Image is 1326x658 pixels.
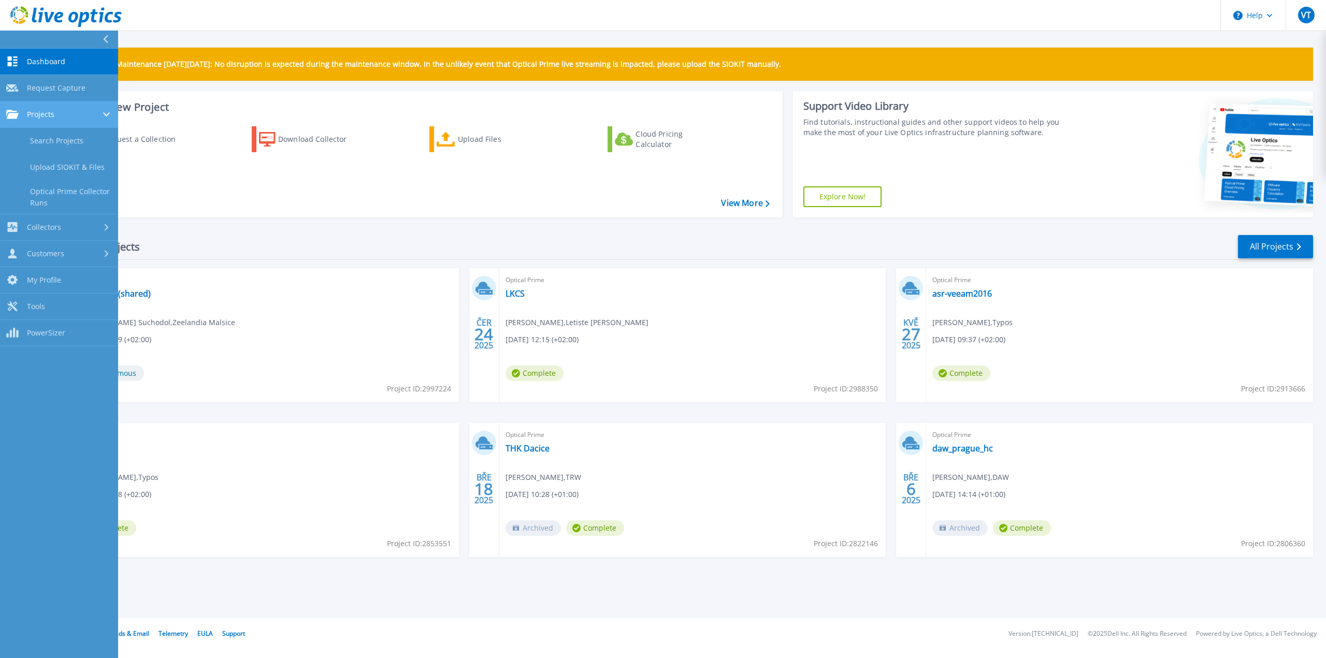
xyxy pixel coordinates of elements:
a: LKCS [506,288,525,299]
li: Powered by Live Optics, a Dell Technology [1196,631,1317,637]
span: [DATE] 09:37 (+02:00) [932,334,1005,345]
span: Project ID: 2913666 [1241,383,1305,394]
span: [PERSON_NAME] , Typos [78,472,158,483]
a: View More [721,198,769,208]
a: Download Collector [252,126,367,152]
span: Optical Prime [78,429,453,441]
a: daw_prague_hc [932,443,993,454]
a: Request a Collection [74,126,189,152]
span: Archived [932,520,988,536]
div: ČER 2025 [474,315,494,353]
span: Tools [27,302,45,311]
span: PowerSizer [27,328,65,338]
div: BŘE 2025 [901,470,921,508]
span: Complete [566,520,624,536]
span: Optical Prime [932,274,1307,286]
span: 6 [906,485,916,493]
span: Project ID: 2988350 [814,383,878,394]
span: Optical Prime [506,274,880,286]
a: All Projects [1238,235,1313,258]
a: Upload Files [429,126,545,152]
span: [DATE] 14:14 (+01:00) [932,489,1005,500]
a: Cloud Pricing Calculator [608,126,723,152]
span: 18 [474,485,493,493]
span: [PERSON_NAME] , Letiste [PERSON_NAME] [506,317,648,328]
li: © 2025 Dell Inc. All Rights Reserved [1088,631,1187,637]
span: [PERSON_NAME] , TRW [506,472,581,483]
span: [DATE] 12:15 (+02:00) [506,334,579,345]
span: VT [1301,11,1311,19]
a: asr-veeam2016 [932,288,992,299]
span: Optical Prime [506,429,880,441]
a: EULA [197,629,213,638]
div: BŘE 2025 [474,470,494,508]
a: Telemetry [158,629,188,638]
span: Collectors [27,223,61,232]
span: Optical Prime [78,274,453,286]
span: Project ID: 2806360 [1241,538,1305,549]
div: Support Video Library [803,99,1072,113]
span: My Profile [27,275,61,285]
span: Complete [932,365,990,381]
span: Dashboard [27,57,65,66]
a: Ads & Email [114,629,149,638]
span: Archived [506,520,561,536]
p: Scheduled Maintenance [DATE][DATE]: No disruption is expected during the maintenance window. In t... [77,60,781,68]
span: Optical Prime [932,429,1307,441]
div: Request a Collection [103,129,186,150]
span: 24 [474,330,493,339]
span: [DATE] 10:28 (+01:00) [506,489,579,500]
span: Project ID: 2997224 [387,383,451,394]
span: Project ID: 2822146 [814,538,878,549]
span: Request Capture [27,83,85,93]
div: Cloud Pricing Calculator [636,129,718,150]
span: [PERSON_NAME] , Typos [932,317,1013,328]
span: Complete [506,365,564,381]
span: 27 [902,330,920,339]
span: Customers [27,249,64,258]
a: Support [222,629,245,638]
div: Download Collector [278,129,361,150]
span: Projects [27,110,54,119]
span: Project ID: 2853551 [387,538,451,549]
div: Find tutorials, instructional guides and other support videos to help you make the most of your L... [803,117,1072,138]
a: Explore Now! [803,186,882,207]
a: THK Dacice [506,443,550,454]
span: [PERSON_NAME] Suchodol , Zeelandia Malsice [78,317,235,328]
div: Upload Files [458,129,541,150]
li: Version: [TECHNICAL_ID] [1008,631,1078,637]
span: [PERSON_NAME] , DAW [932,472,1009,483]
h3: Start a New Project [74,101,769,113]
div: KVĚ 2025 [901,315,921,353]
span: Complete [993,520,1051,536]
